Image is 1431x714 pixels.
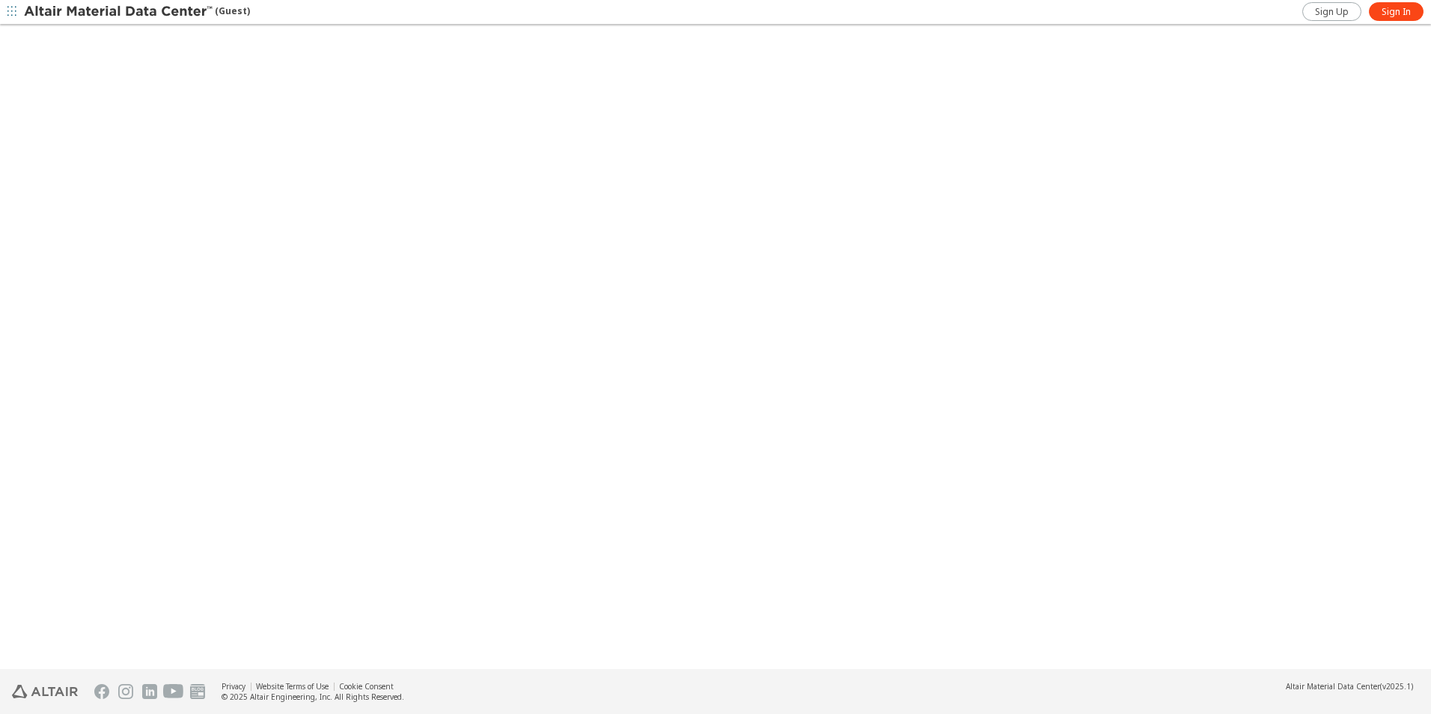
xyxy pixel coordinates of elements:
[12,685,78,698] img: Altair Engineering
[222,692,404,702] div: © 2025 Altair Engineering, Inc. All Rights Reserved.
[1286,681,1413,692] div: (v2025.1)
[222,681,245,692] a: Privacy
[1302,2,1361,21] a: Sign Up
[339,681,394,692] a: Cookie Consent
[24,4,215,19] img: Altair Material Data Center
[1369,2,1424,21] a: Sign In
[1315,6,1349,18] span: Sign Up
[1382,6,1411,18] span: Sign In
[24,4,250,19] div: (Guest)
[1286,681,1380,692] span: Altair Material Data Center
[256,681,329,692] a: Website Terms of Use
